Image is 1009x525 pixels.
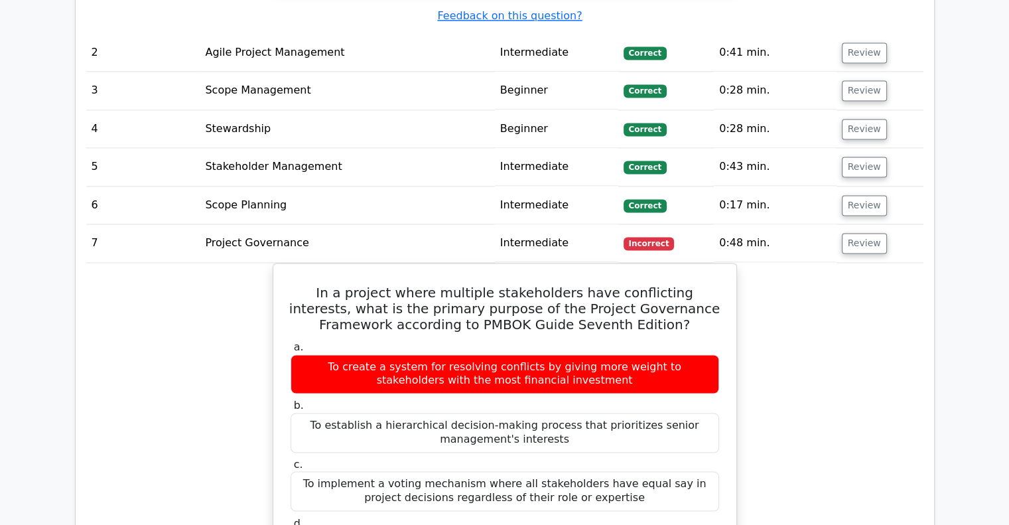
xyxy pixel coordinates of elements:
[291,354,719,394] div: To create a system for resolving conflicts by giving more weight to stakeholders with the most fi...
[714,34,836,72] td: 0:41 min.
[291,413,719,453] div: To establish a hierarchical decision-making process that prioritizes senior management's interests
[624,123,667,136] span: Correct
[842,80,887,101] button: Review
[200,110,494,148] td: Stewardship
[86,110,200,148] td: 4
[200,72,494,110] td: Scope Management
[200,148,494,186] td: Stakeholder Management
[495,110,618,148] td: Beginner
[624,237,675,250] span: Incorrect
[842,157,887,177] button: Review
[200,34,494,72] td: Agile Project Management
[624,161,667,174] span: Correct
[294,340,304,353] span: a.
[294,399,304,412] span: b.
[86,148,200,186] td: 5
[714,72,836,110] td: 0:28 min.
[624,46,667,60] span: Correct
[291,471,719,511] div: To implement a voting mechanism where all stakeholders have equal say in project decisions regard...
[624,84,667,98] span: Correct
[624,199,667,212] span: Correct
[86,187,200,224] td: 6
[294,458,303,471] span: c.
[495,224,618,262] td: Intermediate
[495,34,618,72] td: Intermediate
[495,187,618,224] td: Intermediate
[495,148,618,186] td: Intermediate
[437,9,582,22] a: Feedback on this question?
[289,285,720,333] h5: In a project where multiple stakeholders have conflicting interests, what is the primary purpose ...
[200,187,494,224] td: Scope Planning
[842,42,887,63] button: Review
[714,148,836,186] td: 0:43 min.
[714,224,836,262] td: 0:48 min.
[86,34,200,72] td: 2
[842,119,887,139] button: Review
[842,195,887,216] button: Review
[714,110,836,148] td: 0:28 min.
[842,233,887,254] button: Review
[200,224,494,262] td: Project Governance
[86,72,200,110] td: 3
[86,224,200,262] td: 7
[495,72,618,110] td: Beginner
[714,187,836,224] td: 0:17 min.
